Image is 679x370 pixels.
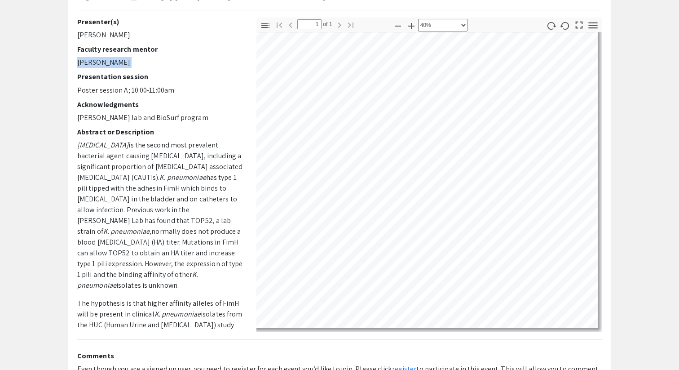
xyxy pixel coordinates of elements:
button: Next Page [332,18,347,31]
button: Previous Page [283,18,298,31]
span: of 1 [322,19,332,29]
p: The hypothesis is that higher affinity alleles of FimH will be present in clinical isolates from ... [77,298,243,352]
p: is the second most prevalent bacterial agent causing [MEDICAL_DATA], including a significant prop... [77,140,243,291]
h2: Faculty research mentor [77,45,243,53]
h2: Presentation session [77,72,243,81]
button: Zoom Out [390,19,406,32]
em: K. pneumoniae [154,309,201,319]
p: Poster session A; 10:00-11:00am [77,85,243,96]
button: Go to First Page [272,18,287,31]
button: Rotate Counterclockwise [558,19,573,32]
button: Toggle Sidebar [258,19,273,32]
p: [PERSON_NAME] [77,57,243,68]
iframe: Chat [7,330,38,363]
p: [PERSON_NAME] [77,30,243,40]
p: [PERSON_NAME] lab and BioSurf program [77,112,243,123]
em: K. pneumoniae, [103,227,151,236]
button: Switch to Presentation Mode [572,18,587,31]
h2: Comments [77,352,602,360]
input: Page [297,19,322,29]
button: Go to Last Page [343,18,358,31]
em: [MEDICAL_DATA] [77,140,128,150]
h2: Acknowledgments [77,100,243,109]
button: Rotate Clockwise [544,19,559,32]
select: Zoom [418,19,467,31]
em: K. pneumoniae [159,173,206,182]
h2: Abstract or Description [77,128,243,136]
em: K. pneumoniae [77,270,198,290]
h2: Presenter(s) [77,18,243,26]
button: Tools [586,19,601,32]
button: Zoom In [404,19,419,32]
